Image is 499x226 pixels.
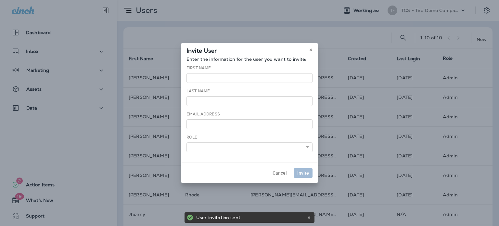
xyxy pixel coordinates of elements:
[273,171,287,175] span: Cancel
[196,212,305,223] div: User invitation sent.
[186,112,220,117] label: Email Address
[297,171,309,175] span: Invite
[181,43,318,57] div: Invite User
[186,57,313,62] p: Enter the information for the user you want to invite:
[294,168,313,178] button: Invite
[186,135,198,140] label: Role
[186,88,210,94] label: Last Name
[269,168,290,178] button: Cancel
[186,65,211,71] label: First Name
